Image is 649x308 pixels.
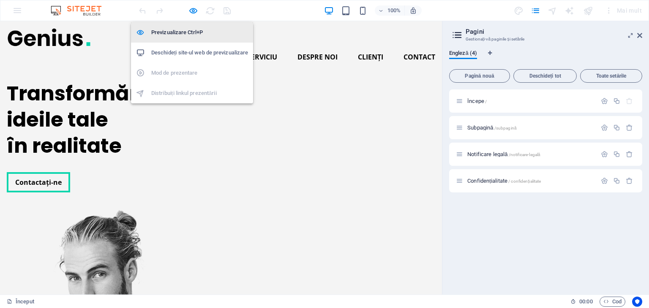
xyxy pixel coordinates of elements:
[467,124,493,131] font: Subpagină
[601,124,608,131] div: Setări
[205,26,227,46] a: Acasă
[626,124,633,131] div: Elimina
[49,5,112,16] img: Sigla editorului
[613,97,620,105] div: Duplicat
[513,69,577,83] button: Deschideți tot
[465,73,494,79] font: Pagină nouă
[580,69,642,83] button: Toate setările
[151,49,248,56] font: Deschideți site-ul web de previzualizare
[530,5,540,16] button: pagini
[508,179,541,184] font: / confidențialitate
[632,297,642,307] button: Utilizator-centric
[529,73,561,79] font: Deschideți tot
[7,58,151,113] font: Transformăm ideile tale
[387,7,401,14] font: 100%
[449,69,510,83] button: Pagină nouă
[7,297,34,307] a: Click to cancel selection. Double-click to open Pages
[297,26,338,46] a: Despre noi
[601,97,608,105] div: Setări
[297,31,338,41] font: Despre noi
[579,298,592,305] font: 00:00
[467,98,484,104] font: Începe
[7,151,70,171] a: Contactați-ne
[570,297,593,307] h6: Durata sesiunii
[531,6,540,16] i: Pages (Ctrl+Alt+S)
[16,298,34,305] font: Început
[247,26,277,46] a: Serviciu
[466,37,525,41] font: Gestionați-vă paginile și setările
[601,151,608,158] div: Setări
[600,297,625,307] button: Cod
[467,178,507,184] font: Confidențialitate
[466,28,484,35] font: Pagini
[626,177,633,184] div: Elimina
[15,157,62,166] font: Contactați-ne
[404,26,435,46] a: Contact
[467,124,516,131] span: Faceți clic pentru a deschide pagina
[613,177,620,184] div: Duplicat
[509,152,540,157] font: /notificare-legală
[465,98,597,104] div: Începe/
[613,124,620,131] div: Duplicat
[626,97,633,105] div: Pagina de pornire nu poate fi ștearsă
[465,125,597,130] div: Subpagină/subpagină
[205,31,227,41] font: Acasă
[449,50,642,66] div: Filele de limbă
[494,126,517,130] font: /subpagină
[467,98,487,104] span: Faceți clic pentru a deschide pagina
[626,151,633,158] div: Elimina
[358,26,383,46] a: Clienți
[151,29,203,35] font: Previzualizare Ctrl+P
[7,7,91,26] img: Geniu
[612,298,622,305] font: Cod
[613,151,620,158] div: Duplicat
[404,31,435,41] font: Contact
[465,178,597,184] div: Confidențialitate/ confidențialitate
[465,151,597,157] div: Notificare legală/notificare-legală
[467,151,508,157] font: Notificare legală
[601,177,608,184] div: Setări
[467,178,541,184] span: Faceți clic pentru a deschide pagina
[247,31,277,41] font: Serviciu
[485,99,487,104] font: /
[7,111,122,139] font: în realitate
[596,73,627,79] font: Toate setările
[358,31,383,41] font: Clienți
[409,7,417,14] i: On resize automatically adjust zoom level to fit chosen device.
[375,5,405,16] button: 100%
[467,151,540,157] span: Faceți clic pentru a deschide pagina
[449,50,477,56] font: Engleză (4)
